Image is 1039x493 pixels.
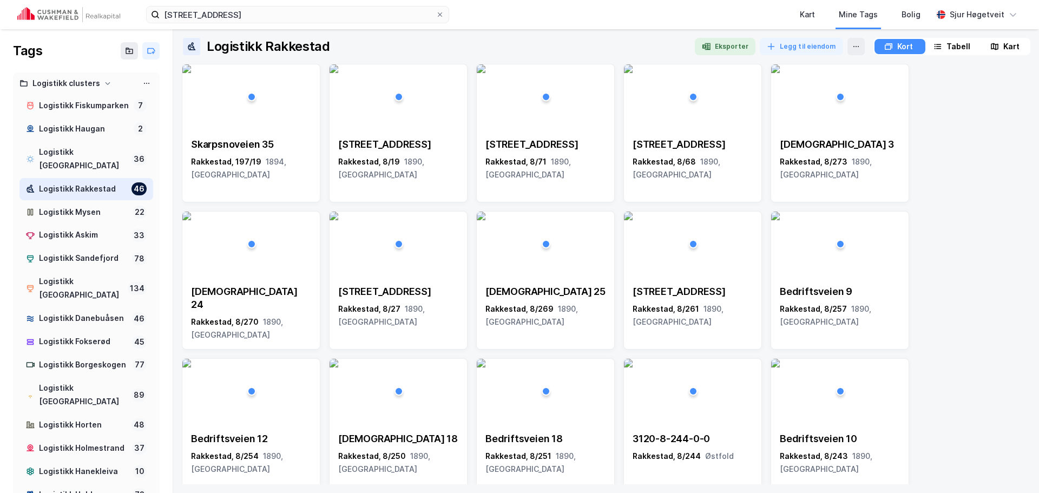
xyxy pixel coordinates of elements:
div: 33 [131,229,147,242]
div: 2 [134,122,147,135]
div: [STREET_ADDRESS] [633,285,753,298]
span: 1890, [GEOGRAPHIC_DATA] [485,451,576,474]
div: 78 [132,252,147,265]
div: 45 [132,336,147,349]
div: Bedriftsveien 18 [485,432,606,445]
div: [DEMOGRAPHIC_DATA] 24 [191,285,311,311]
div: Rakkestad, 8/244 [633,450,753,463]
a: Logistikk Rakkestad46 [19,178,153,200]
a: Logistikk Fiskumparken7 [19,95,153,117]
div: Kart [800,8,815,21]
div: Bolig [902,8,920,21]
div: Tabell [946,40,970,53]
div: 134 [128,282,147,295]
img: 256x120 [330,212,338,220]
div: 46 [131,182,147,195]
span: 1890, [GEOGRAPHIC_DATA] [191,317,283,339]
div: Logistikk [GEOGRAPHIC_DATA] [39,275,123,302]
img: 256x120 [477,359,485,367]
span: 1890, [GEOGRAPHIC_DATA] [780,451,872,474]
img: 256x120 [624,359,633,367]
div: Logistikk Danebuåsen [39,312,127,325]
div: Rakkestad, 8/243 [780,450,900,476]
div: 22 [133,206,147,219]
div: 46 [131,312,147,325]
div: 48 [131,418,147,431]
span: 1894, [GEOGRAPHIC_DATA] [191,157,286,179]
span: 1890, [GEOGRAPHIC_DATA] [780,157,872,179]
a: Logistikk Holmestrand37 [19,437,153,459]
div: Rakkestad, 8/27 [338,303,458,328]
div: Logistikk Haugan [39,122,129,136]
div: Logistikk Borgeskogen [39,358,128,372]
iframe: Chat Widget [985,441,1039,493]
div: Rakkestad, 8/261 [633,303,753,328]
div: Kort [897,40,913,53]
span: 1890, [GEOGRAPHIC_DATA] [338,157,424,179]
div: Rakkestad, 8/71 [485,155,606,181]
a: Logistikk Danebuåsen46 [19,307,153,330]
a: Logistikk Mysen22 [19,201,153,224]
img: 256x120 [330,359,338,367]
span: 1890, [GEOGRAPHIC_DATA] [338,304,425,326]
div: Logistikk Horten [39,418,127,432]
div: Logistikk clusters [32,77,100,90]
input: Søk på adresse, matrikkel, gårdeiere, leietakere eller personer [160,6,436,23]
div: Rakkestad, 197/19 [191,155,311,181]
div: [STREET_ADDRESS] [485,138,606,151]
div: 36 [131,153,147,166]
img: 256x120 [182,64,191,73]
span: 1890, [GEOGRAPHIC_DATA] [191,451,283,474]
div: Rakkestad, 8/257 [780,303,900,328]
img: 256x120 [182,359,191,367]
img: 256x120 [771,359,780,367]
div: Logistikk Hanekleiva [39,465,129,478]
div: Rakkestad, 8/254 [191,450,311,476]
span: 1890, [GEOGRAPHIC_DATA] [338,451,430,474]
div: [STREET_ADDRESS] [338,285,458,298]
a: Logistikk [GEOGRAPHIC_DATA]36 [19,141,153,177]
div: Rakkestad, 8/270 [191,315,311,341]
img: 256x120 [330,64,338,73]
div: Logistikk [GEOGRAPHIC_DATA] [39,382,127,409]
div: Kontrollprogram for chat [985,441,1039,493]
span: 1890, [GEOGRAPHIC_DATA] [485,157,571,179]
div: [DEMOGRAPHIC_DATA] 3 [780,138,900,151]
div: Sjur Høgetveit [950,8,1004,21]
span: Østfold [705,451,734,461]
a: Logistikk Fokserød45 [19,331,153,353]
div: Bedriftsveien 9 [780,285,900,298]
div: [STREET_ADDRESS] [633,138,753,151]
div: Skarpsnoveien 35 [191,138,311,151]
div: 77 [133,358,147,371]
a: Logistikk Sandefjord78 [19,247,153,269]
a: Logistikk [GEOGRAPHIC_DATA]134 [19,271,153,306]
div: Logistikk Rakkestad [39,182,127,196]
img: 256x120 [624,212,633,220]
div: Tags [13,42,42,60]
span: 1890, [GEOGRAPHIC_DATA] [633,304,724,326]
a: Logistikk Hanekleiva10 [19,461,153,483]
div: Logistikk Holmestrand [39,442,128,455]
button: Eksporter [695,38,755,55]
div: 3120-8-244-0-0 [633,432,753,445]
div: Rakkestad, 8/273 [780,155,900,181]
div: [DEMOGRAPHIC_DATA] 18 [338,432,458,445]
a: Logistikk [GEOGRAPHIC_DATA]89 [19,377,153,413]
div: Rakkestad, 8/19 [338,155,458,181]
div: Rakkestad, 8/269 [485,303,606,328]
div: Logistikk Askim [39,228,127,242]
div: Kart [1003,40,1020,53]
span: 1890, [GEOGRAPHIC_DATA] [633,157,720,179]
img: 256x120 [182,212,191,220]
img: 256x120 [477,212,485,220]
div: 89 [131,389,147,402]
div: Bedriftsveien 10 [780,432,900,445]
button: Legg til eiendom [760,38,843,55]
div: Logistikk Mysen [39,206,128,219]
div: Bedriftsveien 12 [191,432,311,445]
img: cushman-wakefield-realkapital-logo.202ea83816669bd177139c58696a8fa1.svg [17,7,120,22]
a: Logistikk Borgeskogen77 [19,354,153,376]
div: Mine Tags [839,8,878,21]
a: Logistikk Haugan2 [19,118,153,140]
